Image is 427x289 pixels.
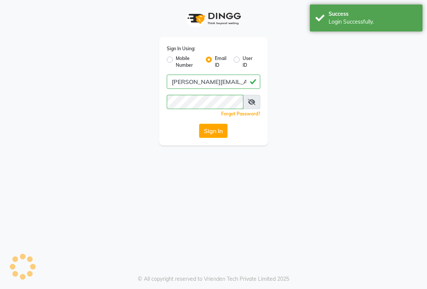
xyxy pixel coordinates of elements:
[199,124,228,138] button: Sign In
[167,95,244,109] input: Username
[183,7,243,30] img: logo1.svg
[329,10,417,18] div: Success
[221,111,260,117] a: Forgot Password?
[167,75,261,89] input: Username
[176,55,200,69] label: Mobile Number
[329,18,417,26] div: Login Successfully.
[215,55,228,69] label: Email ID
[167,45,195,52] label: Sign In Using:
[243,55,254,69] label: User ID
